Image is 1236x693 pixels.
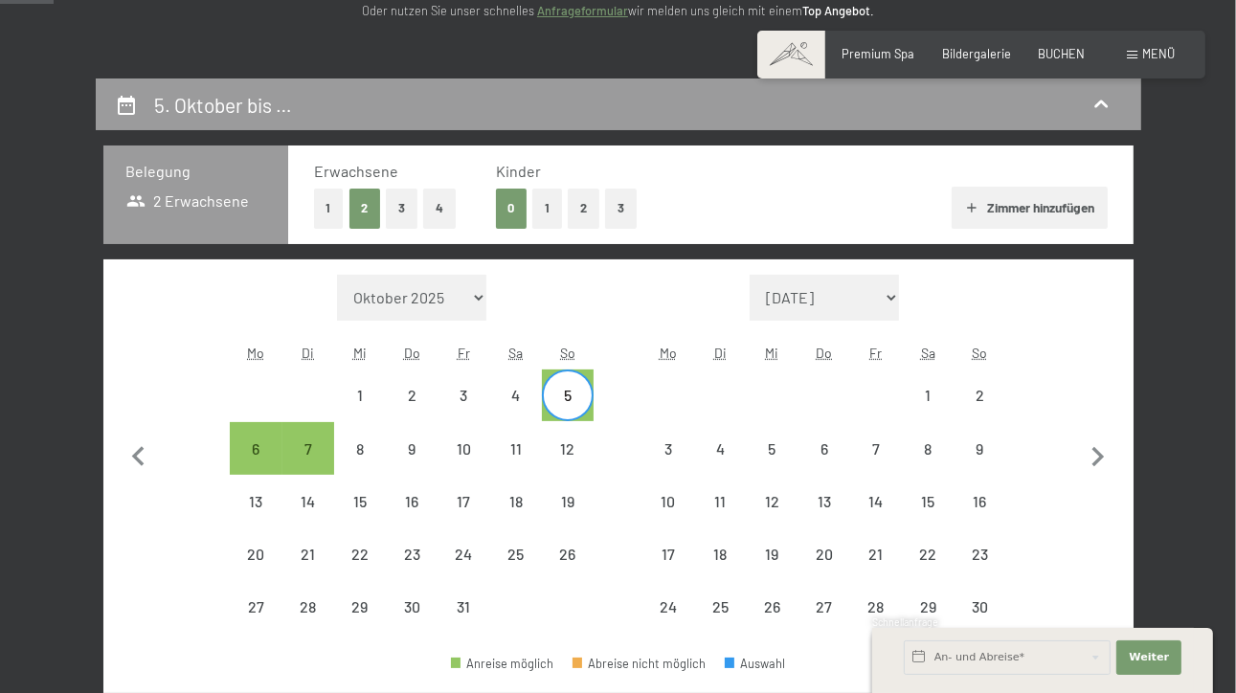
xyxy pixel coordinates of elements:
[334,422,386,474] div: Wed Oct 08 2025
[696,494,744,542] div: 11
[284,599,332,647] div: 28
[748,547,796,594] div: 19
[644,547,692,594] div: 17
[284,441,332,489] div: 7
[644,441,692,489] div: 3
[798,476,850,527] div: Thu Nov 13 2025
[492,494,540,542] div: 18
[232,441,280,489] div: 6
[800,441,848,489] div: 6
[439,547,487,594] div: 24
[765,345,778,361] abbr: Mittwoch
[954,528,1005,580] div: Sun Nov 23 2025
[532,189,562,228] button: 1
[850,581,902,633] div: Abreise nicht möglich
[490,369,542,421] div: Abreise nicht möglich
[438,476,489,527] div: Abreise nicht möglich
[542,422,594,474] div: Abreise nicht möglich
[542,422,594,474] div: Sun Oct 12 2025
[800,494,848,542] div: 13
[302,345,314,361] abbr: Dienstag
[902,369,954,421] div: Abreise nicht möglich
[439,441,487,489] div: 10
[746,528,798,580] div: Wed Nov 19 2025
[542,528,594,580] div: Abreise nicht möglich
[955,599,1003,647] div: 30
[282,422,334,474] div: Abreise möglich
[490,369,542,421] div: Sat Oct 04 2025
[386,476,438,527] div: Thu Oct 16 2025
[798,528,850,580] div: Abreise nicht möglich
[542,369,594,421] div: Sun Oct 05 2025
[126,190,250,212] span: 2 Erwachsene
[694,422,746,474] div: Tue Nov 04 2025
[334,581,386,633] div: Wed Oct 29 2025
[388,494,436,542] div: 16
[746,581,798,633] div: Abreise nicht möglich
[282,476,334,527] div: Abreise nicht möglich
[230,528,281,580] div: Abreise nicht möglich
[642,476,694,527] div: Mon Nov 10 2025
[843,46,915,61] span: Premium Spa
[386,581,438,633] div: Thu Oct 30 2025
[955,494,1003,542] div: 16
[336,388,384,436] div: 1
[714,345,727,361] abbr: Dienstag
[230,422,281,474] div: Abreise möglich
[490,422,542,474] div: Abreise nicht möglich
[386,528,438,580] div: Abreise nicht möglich
[642,581,694,633] div: Abreise nicht möglich
[902,476,954,527] div: Sat Nov 15 2025
[386,422,438,474] div: Thu Oct 09 2025
[386,189,417,228] button: 3
[902,476,954,527] div: Abreise nicht möglich
[954,528,1005,580] div: Abreise nicht möglich
[642,422,694,474] div: Mon Nov 03 2025
[642,422,694,474] div: Abreise nicht möglich
[694,528,746,580] div: Tue Nov 18 2025
[1129,650,1169,665] span: Weiter
[282,528,334,580] div: Abreise nicht möglich
[438,581,489,633] div: Fri Oct 31 2025
[490,422,542,474] div: Sat Oct 11 2025
[1116,640,1181,675] button: Weiter
[542,528,594,580] div: Sun Oct 26 2025
[386,476,438,527] div: Abreise nicht möglich
[954,369,1005,421] div: Sun Nov 02 2025
[490,528,542,580] div: Sat Oct 25 2025
[336,599,384,647] div: 29
[904,547,952,594] div: 22
[942,46,1011,61] a: Bildergalerie
[800,547,848,594] div: 20
[852,599,900,647] div: 28
[954,476,1005,527] div: Abreise nicht möglich
[438,369,489,421] div: Fri Oct 03 2025
[492,547,540,594] div: 25
[852,441,900,489] div: 7
[605,189,637,228] button: 3
[850,528,902,580] div: Abreise nicht möglich
[336,441,384,489] div: 8
[852,494,900,542] div: 14
[642,528,694,580] div: Abreise nicht möglich
[314,189,344,228] button: 1
[954,581,1005,633] div: Sun Nov 30 2025
[850,476,902,527] div: Abreise nicht möglich
[282,581,334,633] div: Abreise nicht möglich
[1142,46,1175,61] span: Menü
[816,345,832,361] abbr: Donnerstag
[902,422,954,474] div: Sat Nov 08 2025
[850,422,902,474] div: Fri Nov 07 2025
[247,345,264,361] abbr: Montag
[798,422,850,474] div: Thu Nov 06 2025
[438,528,489,580] div: Fri Oct 24 2025
[850,422,902,474] div: Abreise nicht möglich
[490,528,542,580] div: Abreise nicht möglich
[388,441,436,489] div: 9
[232,599,280,647] div: 27
[902,581,954,633] div: Abreise nicht möglich
[921,345,935,361] abbr: Samstag
[508,345,523,361] abbr: Samstag
[282,476,334,527] div: Tue Oct 14 2025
